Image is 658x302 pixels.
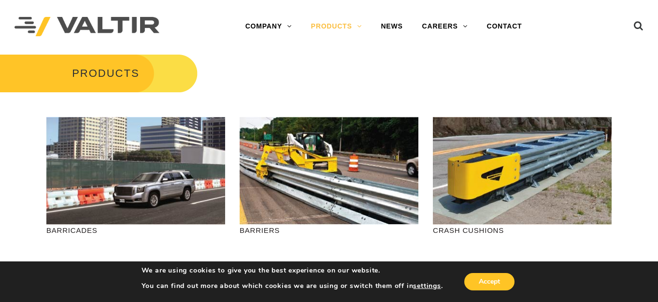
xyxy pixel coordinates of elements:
a: CONTACT [477,17,531,36]
p: BARRIERS [240,225,418,236]
p: We are using cookies to give you the best experience on our website. [142,266,443,275]
a: NEWS [371,17,412,36]
img: Valtir [14,17,159,37]
button: Accept [464,273,515,290]
p: You can find out more about which cookies we are using or switch them off in . [142,282,443,290]
button: settings [413,282,441,290]
p: CRASH CUSHIONS [433,225,612,236]
a: COMPANY [236,17,301,36]
a: CAREERS [413,17,477,36]
a: PRODUCTS [301,17,372,36]
p: BARRICADES [46,225,225,236]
